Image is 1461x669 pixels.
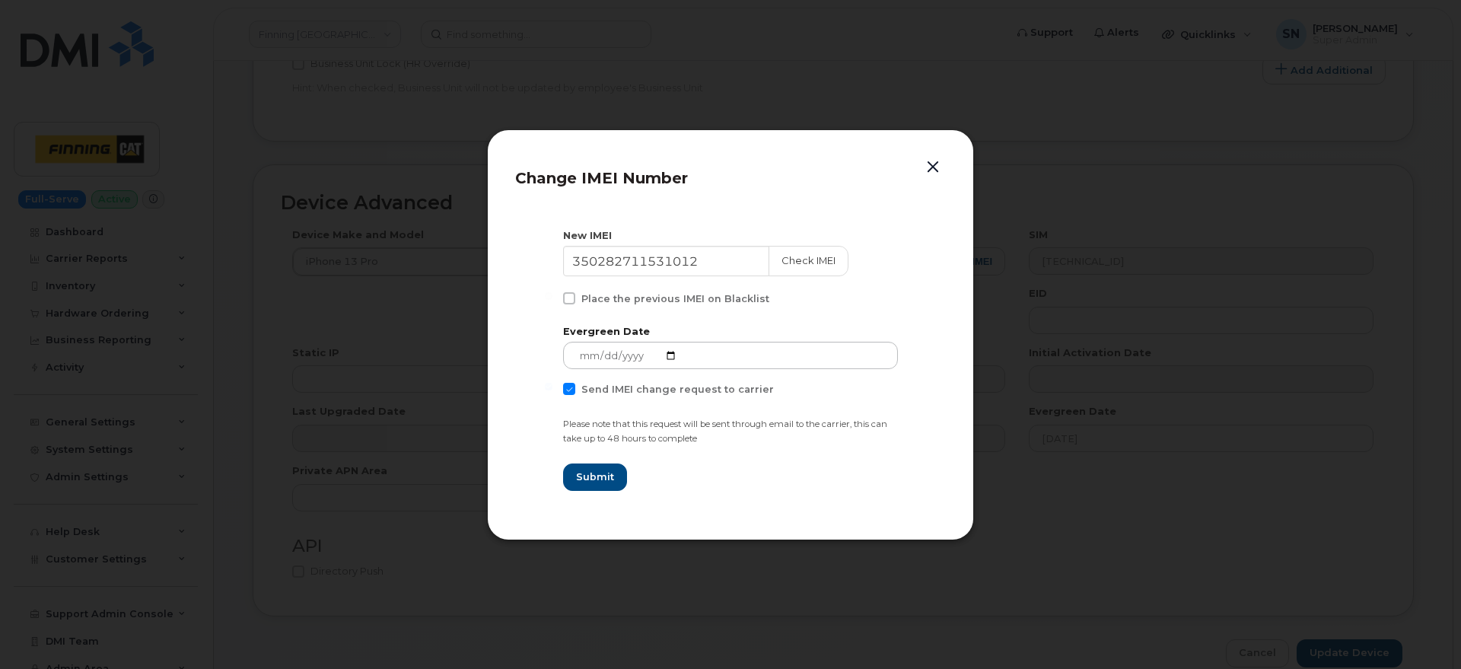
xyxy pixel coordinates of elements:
button: Submit [563,464,627,491]
span: Send IMEI change request to carrier [581,384,774,395]
span: Change IMEI Number [515,169,688,187]
input: Place the previous IMEI on Blacklist [545,292,552,300]
span: Place the previous IMEI on Blacklist [581,293,769,304]
div: New IMEI [563,228,898,243]
input: Send IMEI change request to carrier [545,383,552,390]
label: Evergreen Date [563,326,898,337]
small: Please note that this request will be sent through email to the carrier, this can take up to 48 h... [563,419,887,444]
span: Submit [576,470,614,484]
button: Check IMEI [769,246,848,276]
